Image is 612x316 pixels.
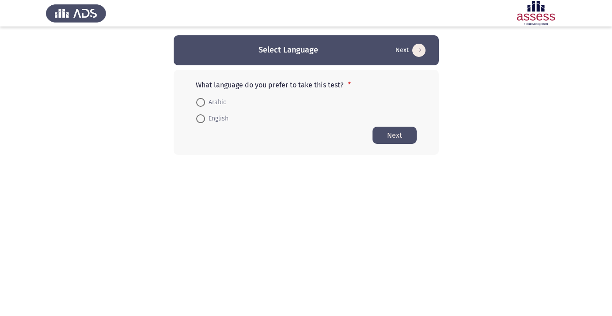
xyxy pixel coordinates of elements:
[205,113,228,124] span: English
[258,45,318,56] h3: Select Language
[205,97,226,108] span: Arabic
[373,127,417,144] button: Start assessment
[196,81,417,89] p: What language do you prefer to take this test?
[393,43,428,57] button: Start assessment
[46,1,106,26] img: Assess Talent Management logo
[506,1,566,26] img: Assessment logo of ASSESS Focus Assessment (A+B) Ibn Sina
